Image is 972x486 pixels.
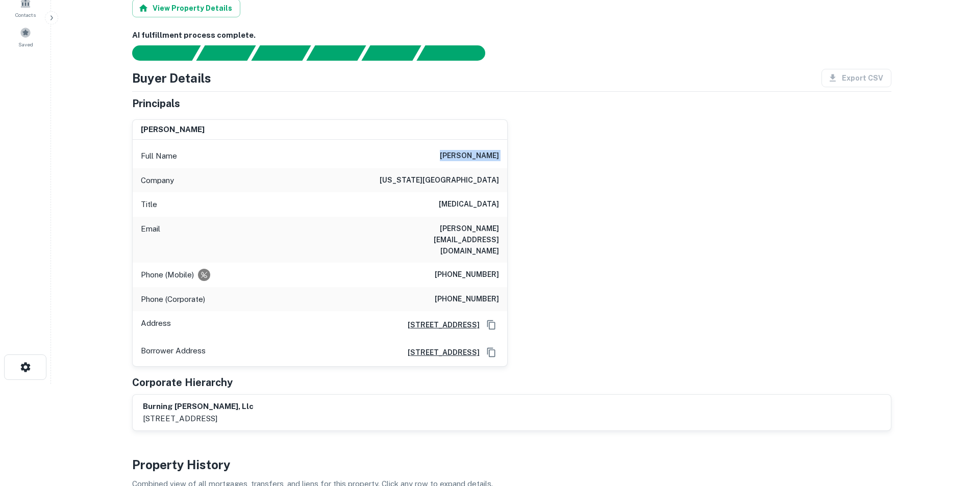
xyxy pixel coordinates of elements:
[141,317,171,332] p: Address
[251,45,311,61] div: Documents found, AI parsing details...
[141,269,194,281] p: Phone (Mobile)
[198,269,210,281] div: Requests to not be contacted at this number
[439,198,499,211] h6: [MEDICAL_DATA]
[141,124,205,136] h6: [PERSON_NAME]
[921,404,972,453] iframe: Chat Widget
[440,150,499,162] h6: [PERSON_NAME]
[306,45,366,61] div: Principals found, AI now looking for contact information...
[18,40,33,48] span: Saved
[132,69,211,87] h4: Buyer Details
[132,96,180,111] h5: Principals
[435,293,499,305] h6: [PHONE_NUMBER]
[132,375,233,390] h5: Corporate Hierarchy
[141,174,174,187] p: Company
[3,23,48,50] a: Saved
[400,347,480,358] a: [STREET_ADDRESS]
[196,45,256,61] div: Your request is received and processing...
[143,413,254,425] p: [STREET_ADDRESS]
[143,401,254,413] h6: burning [PERSON_NAME], llc
[132,30,891,41] h6: AI fulfillment process complete.
[484,317,499,332] button: Copy Address
[435,269,499,281] h6: [PHONE_NUMBER]
[15,11,36,19] span: Contacts
[132,455,891,474] h4: Property History
[141,198,157,211] p: Title
[141,223,160,257] p: Email
[400,319,480,330] a: [STREET_ADDRESS]
[141,345,206,360] p: Borrower Address
[417,45,497,61] div: AI fulfillment process complete.
[141,293,205,305] p: Phone (Corporate)
[377,223,499,257] h6: [PERSON_NAME][EMAIL_ADDRESS][DOMAIN_NAME]
[380,174,499,187] h6: [US_STATE][GEOGRAPHIC_DATA]
[484,345,499,360] button: Copy Address
[141,150,177,162] p: Full Name
[120,45,196,61] div: Sending borrower request to AI...
[361,45,421,61] div: Principals found, still searching for contact information. This may take time...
